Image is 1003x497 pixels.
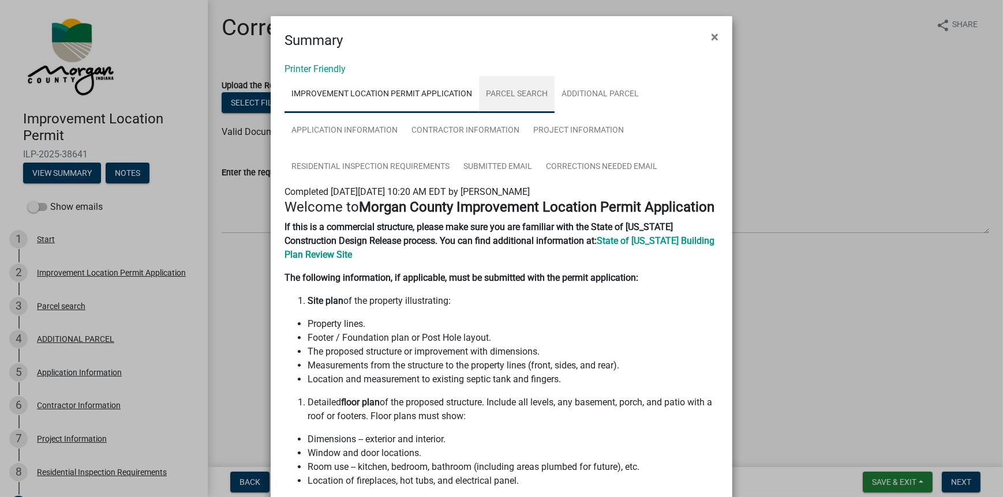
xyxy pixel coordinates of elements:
li: The proposed structure or improvement with dimensions. [308,345,718,359]
h4: Summary [285,30,343,51]
li: Location of fireplaces, hot tubs, and electrical panel. [308,474,718,488]
li: Room use -- kitchen, bedroom, bathroom (including areas plumbed for future), etc. [308,460,718,474]
strong: Site plan [308,295,343,306]
a: ADDITIONAL PARCEL [555,76,646,113]
a: Corrections Needed Email [539,149,664,186]
li: Location and measurement to existing septic tank and fingers. [308,372,718,386]
a: Contractor Information [405,112,526,149]
a: Improvement Location Permit Application [285,76,479,113]
li: of the property illustrating: [308,294,718,308]
li: Footer / Foundation plan or Post Hole layout. [308,331,718,345]
a: Parcel search [479,76,555,113]
a: Submitted Email [456,149,539,186]
h4: Welcome to [285,199,718,216]
strong: floor plan [341,397,380,408]
a: Printer Friendly [285,63,346,74]
button: Close [702,21,728,53]
li: Measurements from the structure to the property lines (front, sides, and rear). [308,359,718,372]
a: Application Information [285,112,405,149]
a: Residential Inspection Requirements [285,149,456,186]
li: Property lines. [308,317,718,331]
strong: Morgan County Improvement Location Permit Application [359,199,714,215]
strong: The following information, if applicable, must be submitted with the permit application: [285,272,638,283]
li: Window and door locations. [308,446,718,460]
li: Detailed of the proposed structure. Include all levels, any basement, porch, and patio with a roo... [308,396,718,423]
a: State of [US_STATE] Building Plan Review Site [285,235,714,260]
a: Project Information [526,112,631,149]
span: Completed [DATE][DATE] 10:20 AM EDT by [PERSON_NAME] [285,186,530,197]
span: × [711,29,718,45]
li: Dimensions -- exterior and interior. [308,432,718,446]
strong: If this is a commercial structure, please make sure you are familiar with the State of [US_STATE]... [285,221,673,246]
